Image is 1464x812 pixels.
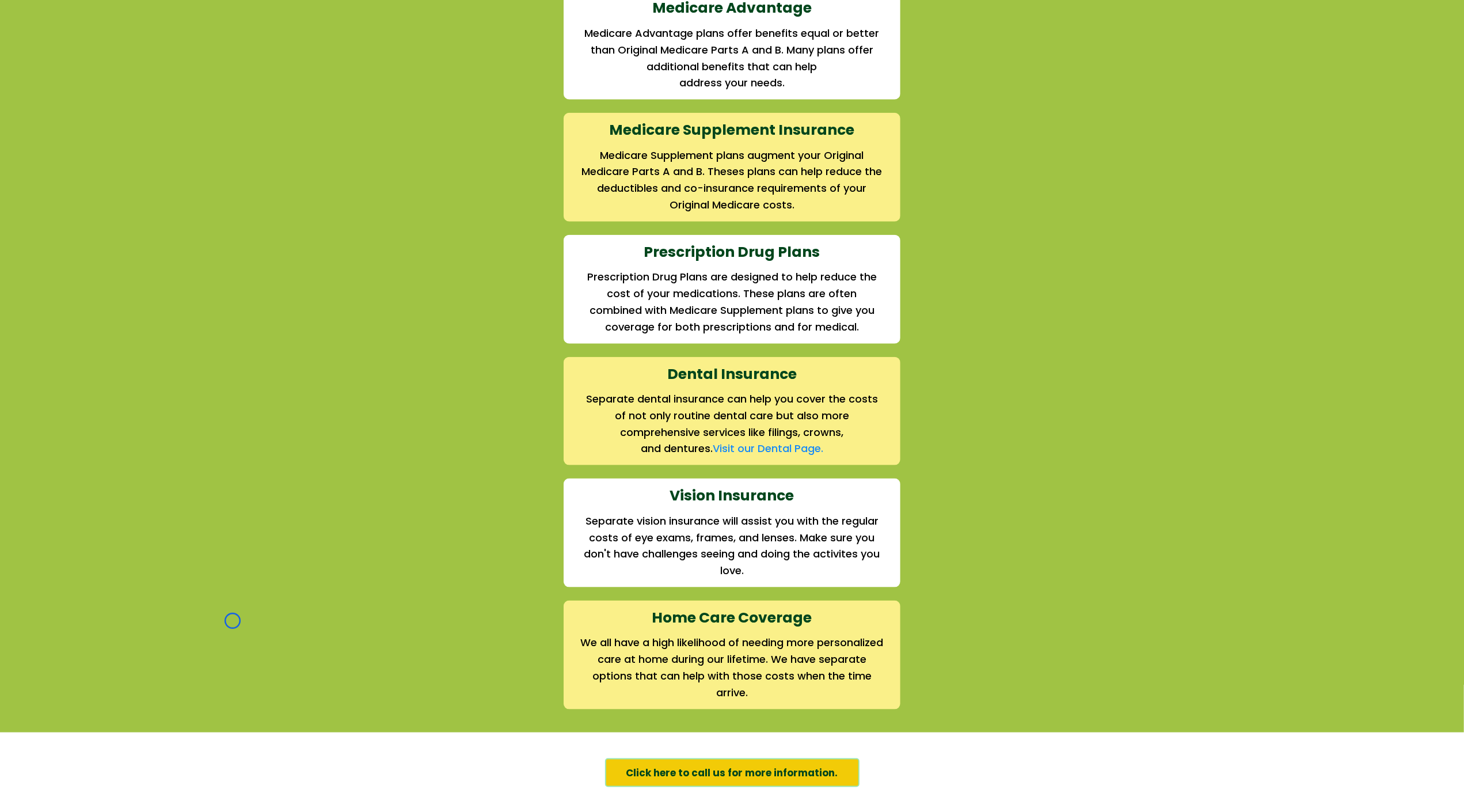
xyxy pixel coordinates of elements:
[626,765,838,780] span: Click here to call us for more information.
[652,608,812,628] strong: Home Care Coverage
[580,269,884,335] h2: Prescription Drug Plans are designed to help reduce the cost of your medications. These plans are...
[605,758,860,787] a: Click here to call us for more information.
[644,242,820,262] strong: Prescription Drug Plans
[580,635,884,701] h2: We all have a high likelihood of needing more personalized care at home during our lifetime. We h...
[580,75,884,92] h2: address your needs.
[667,364,797,384] strong: Dental Insurance
[670,485,794,506] strong: Vision Insurance
[580,513,884,579] h2: Separate vision insurance will assist you with the regular costs of eye exams, frames, and lenses...
[580,147,884,214] h2: Medicare Supplement plans augment your Original Medicare Parts A and B. Theses plans can help red...
[580,25,884,75] h2: Medicare Advantage plans offer benefits equal or better than Original Medicare Parts A and B. Man...
[713,441,823,456] a: Visit our Dental Page.
[580,391,884,441] h2: Separate dental insurance can help you cover the costs of not only routine dental care but also m...
[610,120,855,140] strong: Medicare Supplement Insurance
[580,441,884,457] h2: and dentures.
